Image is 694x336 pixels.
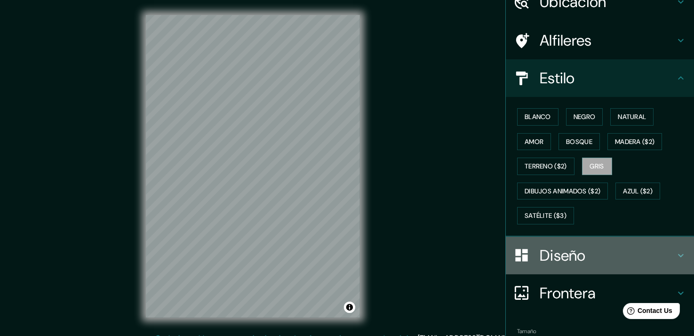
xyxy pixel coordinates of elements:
[540,31,675,50] h4: Alfileres
[610,108,654,126] button: Natural
[540,69,675,88] h4: Estilo
[582,158,612,175] button: Gris
[540,284,675,303] h4: Frontera
[506,237,694,274] div: Diseño
[506,22,694,59] div: Alfileres
[558,133,600,151] button: Bosque
[517,327,536,335] label: Tamaño
[566,108,603,126] button: Negro
[610,299,684,326] iframe: Help widget launcher
[344,302,355,313] button: Toggle attribution
[607,133,662,151] button: Madera ($2)
[517,207,574,224] button: Satélite ($3)
[506,59,694,97] div: Estilo
[517,108,558,126] button: Blanco
[506,274,694,312] div: Frontera
[517,183,608,200] button: Dibujos animados ($2)
[146,15,360,318] canvas: Map
[517,133,551,151] button: Amor
[615,183,660,200] button: Azul ($2)
[517,158,574,175] button: Terreno ($2)
[540,246,675,265] h4: Diseño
